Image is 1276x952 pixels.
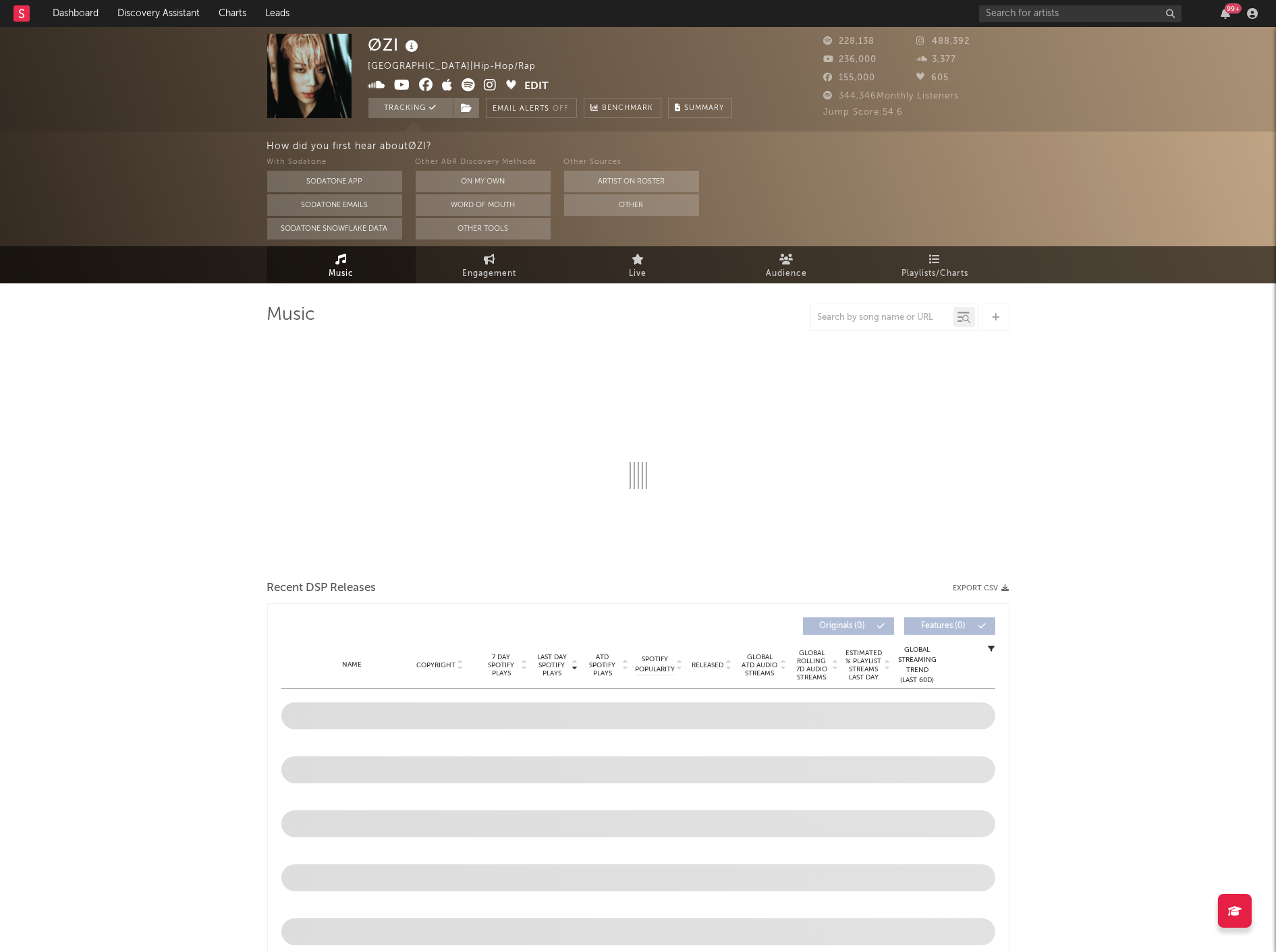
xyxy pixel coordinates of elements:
span: 344,346 Monthly Listeners [824,92,960,101]
span: Spotify Popularity [635,654,675,675]
button: Sodatone Snowflake Data [267,218,402,240]
a: Benchmark [584,98,661,118]
button: Tracking [368,98,453,118]
button: Originals(0) [803,617,894,635]
span: Recent DSP Releases [267,580,377,596]
span: Audience [766,266,807,282]
span: Estimated % Playlist Streams Last Day [845,649,883,681]
span: 7 Day Spotify Plays [484,653,520,677]
button: Artist on Roster [564,171,699,192]
span: Summary [685,105,725,112]
div: Global Streaming Trend (Last 60D) [897,645,938,685]
div: Other Sources [564,155,699,171]
button: On My Own [416,171,551,192]
button: 99+ [1221,8,1230,19]
input: Search by song name or URL [811,312,953,323]
span: 488,392 [916,37,970,46]
span: 236,000 [824,55,877,64]
button: Sodatone Emails [267,194,402,216]
a: Playlists/Charts [861,246,1009,283]
span: Benchmark [603,101,654,117]
div: With Sodatone [267,155,402,171]
span: Features ( 0 ) [913,622,975,630]
div: ØZI [368,34,422,56]
button: Other Tools [416,218,551,240]
em: Off [553,105,570,113]
button: Features(0) [904,617,995,635]
button: Email AlertsOff [486,98,577,118]
span: Global ATD Audio Streams [742,653,779,677]
div: Other A&R Discovery Methods [416,155,551,171]
button: Other [564,194,699,216]
div: Name [308,660,397,670]
span: 605 [916,74,949,82]
button: Edit [525,78,549,95]
a: Engagement [416,246,564,283]
span: Jump Score: 54.6 [824,108,904,117]
span: Playlists/Charts [901,266,968,282]
span: Live [630,266,647,282]
span: Global Rolling 7D Audio Streams [794,649,831,681]
a: Audience [713,246,861,283]
button: Sodatone App [267,171,402,192]
span: Last Day Spotify Plays [534,653,570,677]
span: 228,138 [824,37,875,46]
button: Summary [668,98,732,118]
div: 99 + [1225,3,1242,13]
span: Engagement [463,266,517,282]
button: Word Of Mouth [416,194,551,216]
a: Live [564,246,713,283]
span: Released [692,661,724,669]
span: Originals ( 0 ) [812,622,874,630]
button: Export CSV [953,584,1009,592]
span: 3,377 [916,55,956,64]
span: 155,000 [824,74,876,82]
input: Search for artists [979,5,1182,22]
span: ATD Spotify Plays [585,653,621,677]
a: Music [267,246,416,283]
div: [GEOGRAPHIC_DATA] | Hip-Hop/Rap [368,59,552,75]
span: Copyright [416,661,455,669]
span: Music [329,266,354,282]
